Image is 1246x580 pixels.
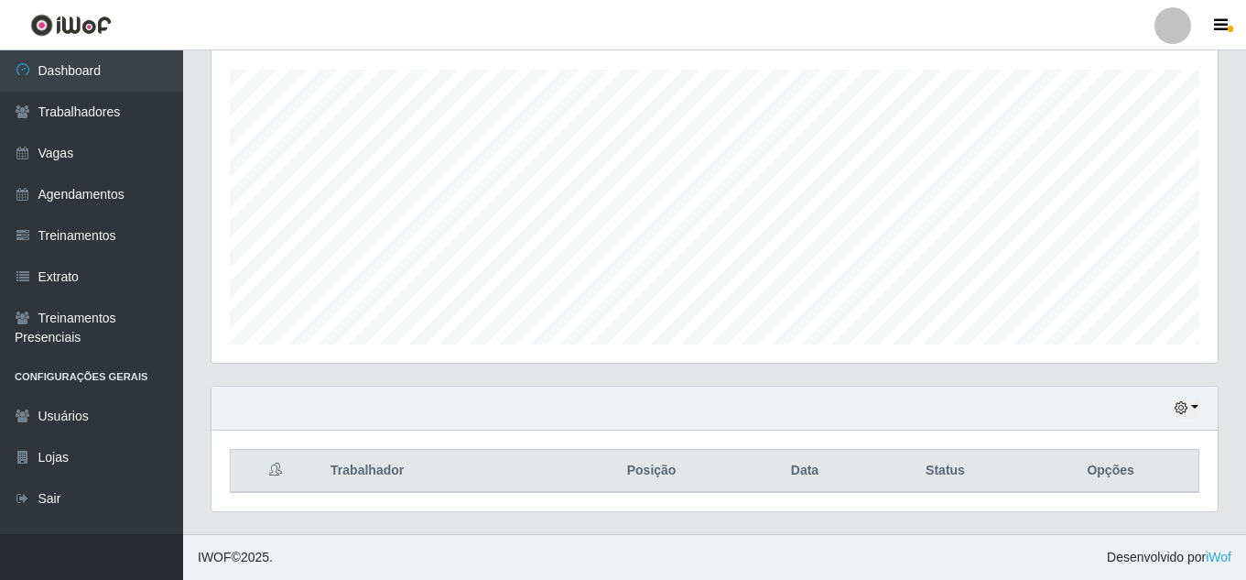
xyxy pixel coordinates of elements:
th: Status [868,450,1023,493]
span: Desenvolvido por [1107,548,1231,567]
th: Opções [1023,450,1198,493]
th: Posição [561,450,742,493]
span: © 2025 . [198,548,273,567]
img: CoreUI Logo [30,14,112,37]
th: Trabalhador [320,450,561,493]
span: IWOF [198,550,232,564]
th: Data [742,450,868,493]
a: iWof [1206,550,1231,564]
